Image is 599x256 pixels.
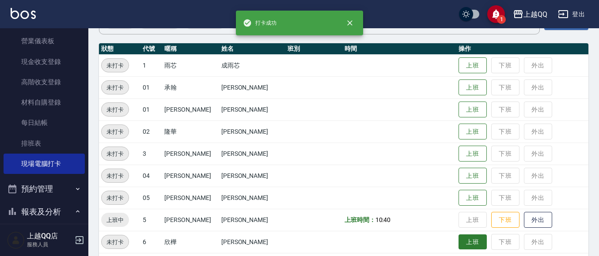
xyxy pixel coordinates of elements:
[102,127,129,136] span: 未打卡
[162,43,219,55] th: 暱稱
[4,154,85,174] a: 現場電腦打卡
[459,102,487,118] button: 上班
[4,72,85,92] a: 高階收支登錄
[459,57,487,74] button: 上班
[162,231,219,253] td: 欣樺
[243,19,277,27] span: 打卡成功
[140,76,162,98] td: 01
[102,105,129,114] span: 未打卡
[219,187,285,209] td: [PERSON_NAME]
[459,124,487,140] button: 上班
[162,187,219,209] td: [PERSON_NAME]
[491,212,519,228] button: 下班
[219,143,285,165] td: [PERSON_NAME]
[554,6,588,23] button: 登出
[342,43,456,55] th: 時間
[219,231,285,253] td: [PERSON_NAME]
[162,120,219,143] td: 隆華
[219,120,285,143] td: [PERSON_NAME]
[459,190,487,206] button: 上班
[162,98,219,120] td: [PERSON_NAME]
[27,232,72,241] h5: 上越QQ店
[102,193,129,203] span: 未打卡
[4,113,85,133] a: 每日結帳
[4,92,85,113] a: 材料自購登錄
[340,13,360,33] button: close
[140,231,162,253] td: 6
[219,165,285,187] td: [PERSON_NAME]
[102,149,129,158] span: 未打卡
[162,165,219,187] td: [PERSON_NAME]
[219,43,285,55] th: 姓名
[219,209,285,231] td: [PERSON_NAME]
[102,83,129,92] span: 未打卡
[509,5,551,23] button: 上越QQ
[102,171,129,181] span: 未打卡
[140,143,162,165] td: 3
[219,54,285,76] td: 成雨芯
[219,76,285,98] td: [PERSON_NAME]
[459,234,487,250] button: 上班
[99,43,140,55] th: 狀態
[102,237,129,247] span: 未打卡
[345,216,375,223] b: 上班時間：
[140,98,162,120] td: 01
[140,43,162,55] th: 代號
[219,98,285,120] td: [PERSON_NAME]
[140,187,162,209] td: 05
[101,215,129,225] span: 上班中
[459,146,487,162] button: 上班
[524,212,552,228] button: 外出
[375,216,391,223] span: 10:40
[162,209,219,231] td: [PERSON_NAME]
[459,79,487,96] button: 上班
[459,168,487,184] button: 上班
[456,43,588,55] th: 操作
[497,15,506,24] span: 1
[27,241,72,248] p: 服務人員
[4,31,85,51] a: 營業儀表板
[102,61,129,70] span: 未打卡
[4,52,85,72] a: 現金收支登錄
[4,133,85,154] a: 排班表
[140,120,162,143] td: 02
[4,177,85,200] button: 預約管理
[140,209,162,231] td: 5
[162,143,219,165] td: [PERSON_NAME]
[7,231,25,249] img: Person
[162,54,219,76] td: 雨芯
[487,5,505,23] button: save
[11,8,36,19] img: Logo
[140,165,162,187] td: 04
[162,76,219,98] td: 承翰
[4,200,85,223] button: 報表及分析
[285,43,342,55] th: 班別
[140,54,162,76] td: 1
[523,9,547,20] div: 上越QQ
